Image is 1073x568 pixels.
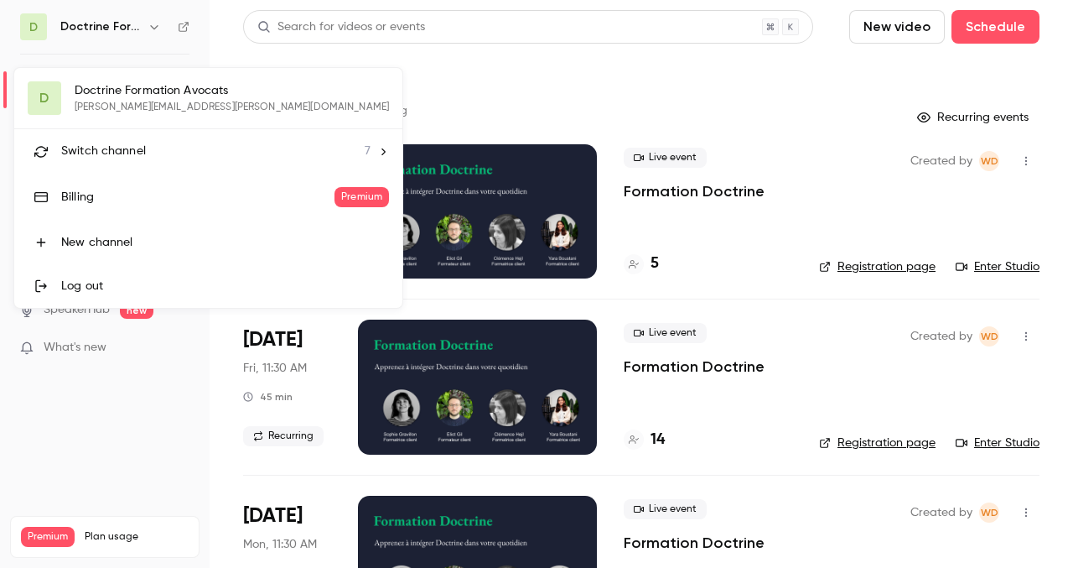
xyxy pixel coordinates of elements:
div: Billing [61,189,334,206]
span: 7 [365,143,371,160]
div: Log out [61,278,389,294]
div: New channel [61,234,389,251]
span: Switch channel [61,143,146,160]
span: Premium [334,187,389,207]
